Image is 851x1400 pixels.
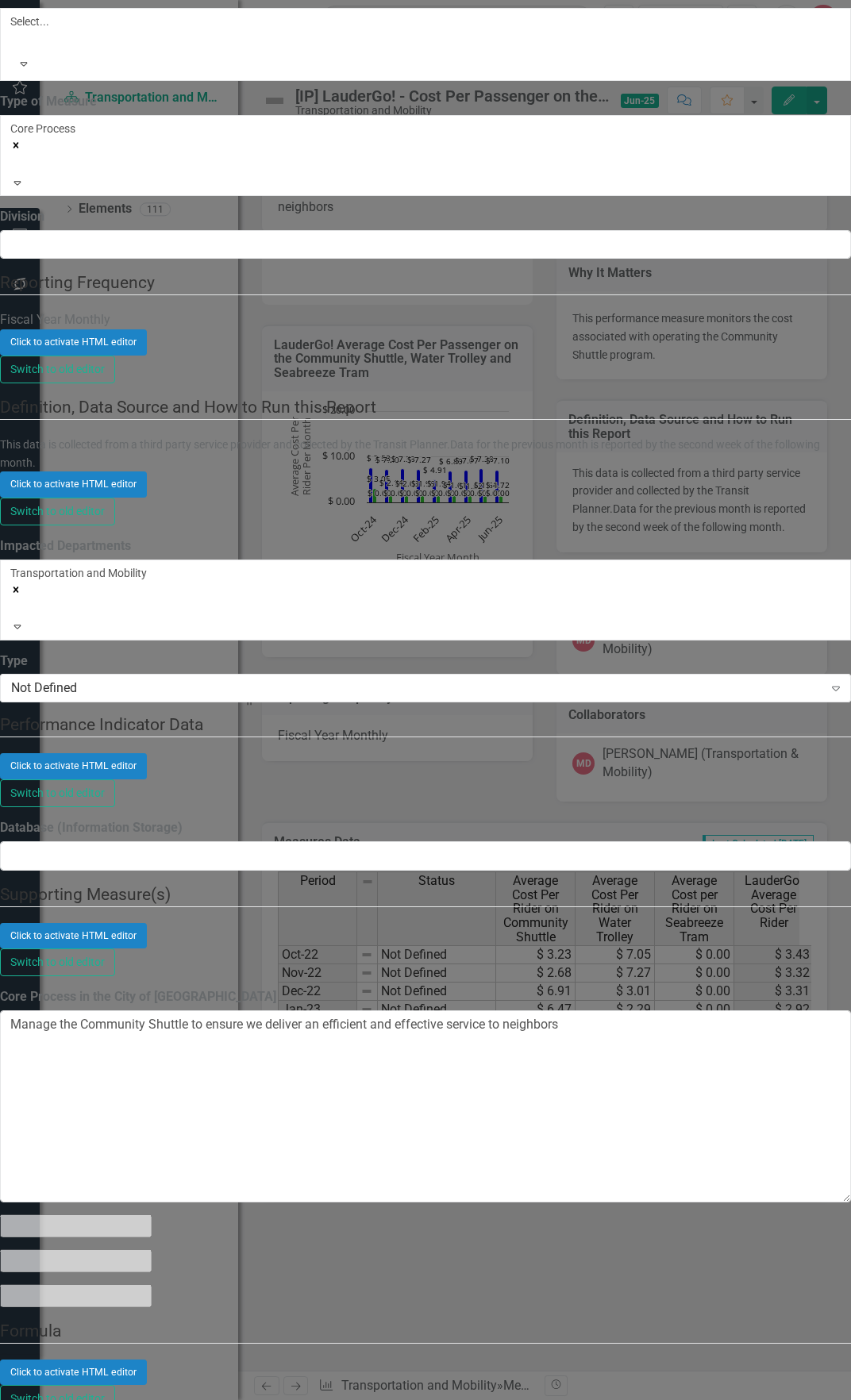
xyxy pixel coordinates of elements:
[11,679,823,698] div: Not Defined
[10,137,841,152] div: Remove Core Process
[10,13,841,29] div: Select...
[10,565,841,581] div: Transportation and Mobility
[10,581,841,597] div: Remove Transportation and Mobility
[10,121,841,137] div: Core Process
